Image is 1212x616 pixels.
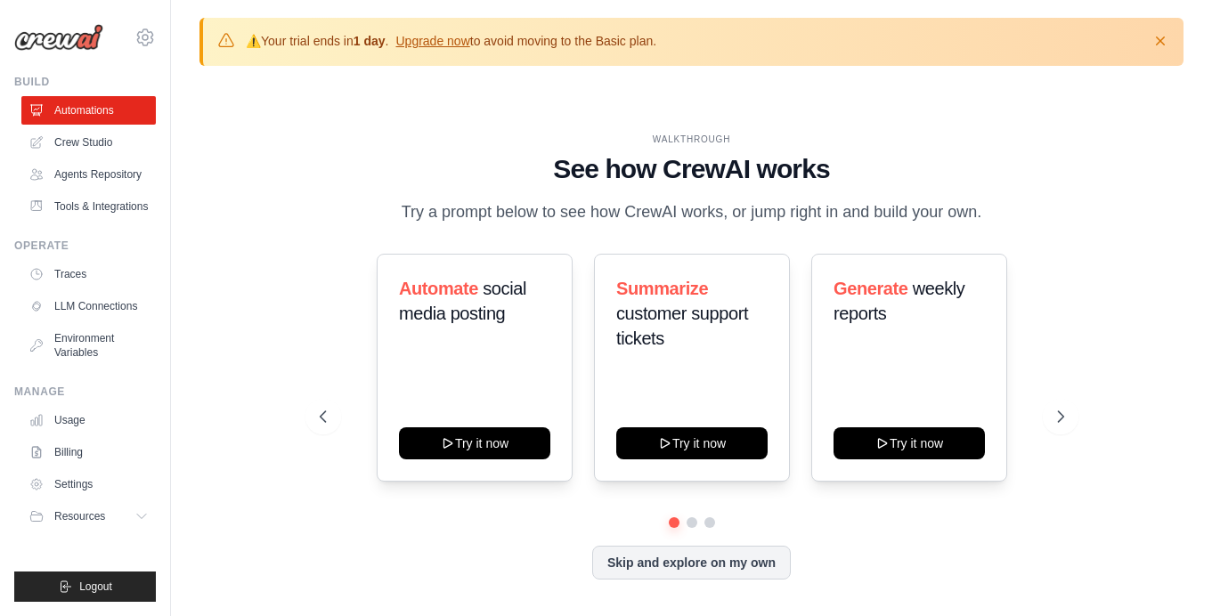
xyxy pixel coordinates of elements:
[21,260,156,288] a: Traces
[393,199,991,225] p: Try a prompt below to see how CrewAI works, or jump right in and build your own.
[246,34,261,48] strong: ⚠️
[21,502,156,531] button: Resources
[21,406,156,434] a: Usage
[21,324,156,367] a: Environment Variables
[21,160,156,189] a: Agents Repository
[320,133,1064,146] div: WALKTHROUGH
[54,509,105,523] span: Resources
[399,279,478,298] span: Automate
[399,279,526,323] span: social media posting
[14,571,156,602] button: Logout
[834,427,985,459] button: Try it now
[320,153,1064,185] h1: See how CrewAI works
[399,427,550,459] button: Try it now
[616,427,768,459] button: Try it now
[834,279,908,298] span: Generate
[21,96,156,125] a: Automations
[14,24,103,51] img: Logo
[592,546,791,580] button: Skip and explore on my own
[14,239,156,253] div: Operate
[21,128,156,157] a: Crew Studio
[21,438,156,466] a: Billing
[395,34,469,48] a: Upgrade now
[21,192,156,221] a: Tools & Integrations
[14,75,156,89] div: Build
[246,32,656,50] p: Your trial ends in . to avoid moving to the Basic plan.
[21,470,156,498] a: Settings
[834,279,964,323] span: weekly reports
[354,34,386,48] strong: 1 day
[616,304,748,348] span: customer support tickets
[79,580,112,594] span: Logout
[616,279,708,298] span: Summarize
[14,385,156,399] div: Manage
[21,292,156,320] a: LLM Connections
